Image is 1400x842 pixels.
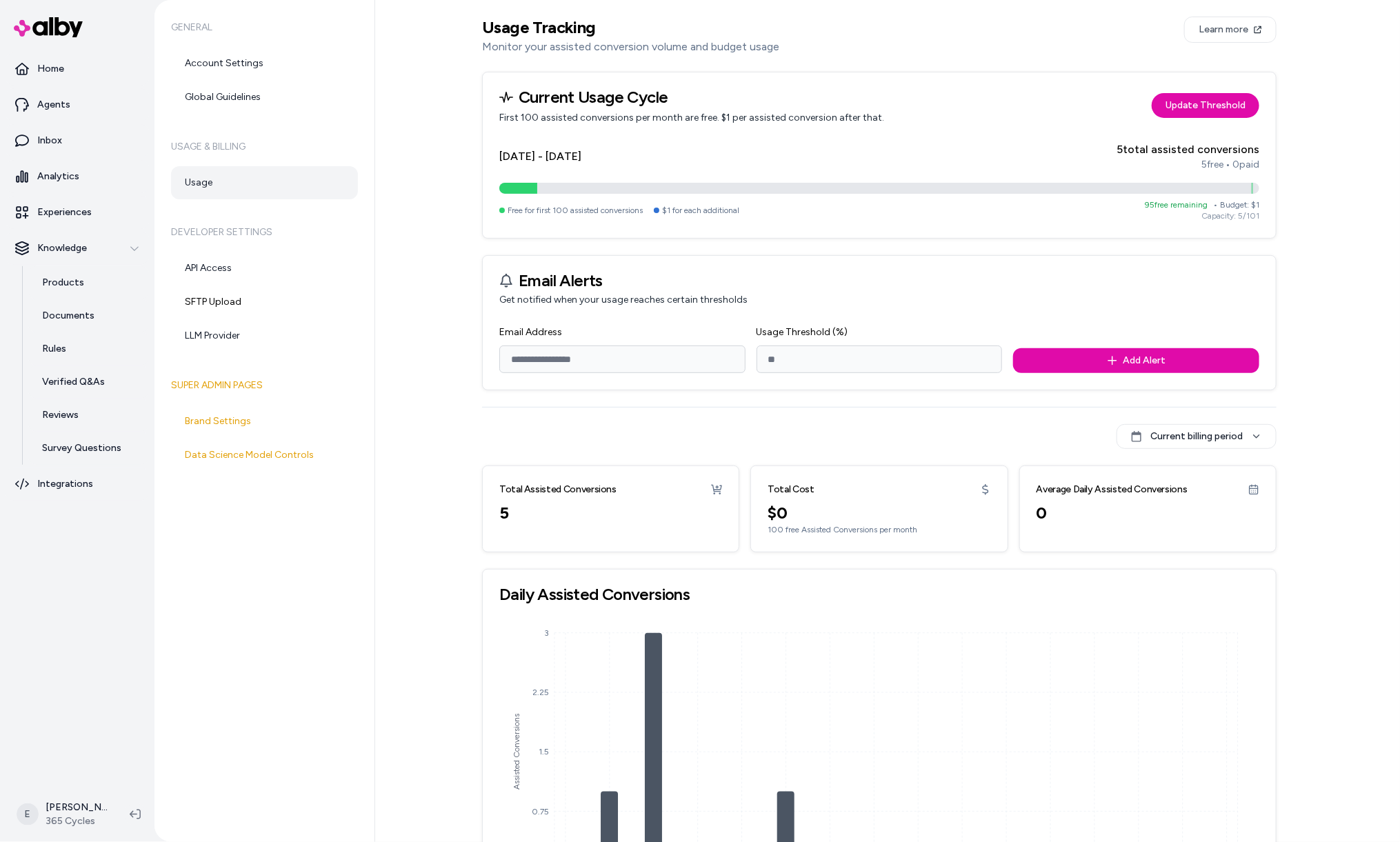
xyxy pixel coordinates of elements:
[499,326,562,338] label: Email Address
[499,111,884,125] p: First 100 assisted conversions per month are free. $1 per assisted conversion after that.
[37,62,64,76] p: Home
[499,293,1259,307] p: Get notified when your usage reaches certain thresholds
[6,52,149,86] a: Home
[512,714,521,790] tspan: Assisted Conversions
[171,166,358,199] a: Usage
[6,232,149,265] button: Knowledge
[532,688,549,697] tspan: 2.25
[37,134,62,148] p: Inbox
[532,807,549,816] tspan: 0.75
[171,128,358,166] h6: Usage & Billing
[37,477,93,491] p: Integrations
[42,309,94,323] p: Documents
[1184,17,1277,43] a: Learn more
[1150,430,1243,443] span: Current billing period
[37,241,87,255] p: Knowledge
[6,160,149,193] a: Analytics
[6,124,149,157] a: Inbox
[6,196,149,229] a: Experiences
[37,98,70,112] p: Agents
[17,803,39,825] span: E
[6,88,149,121] a: Agents
[37,206,92,219] p: Experiences
[37,170,79,183] p: Analytics
[768,483,814,497] h3: Total Cost
[1037,502,1259,524] div: 0
[171,213,358,252] h6: Developer Settings
[28,299,149,332] a: Documents
[42,276,84,290] p: Products
[499,483,617,497] h3: Total Assisted Conversions
[1145,200,1208,210] span: 95 free remaining
[8,792,119,836] button: E[PERSON_NAME]365 Cycles
[171,439,358,472] a: Data Science Model Controls
[499,586,1259,603] h3: Daily Assisted Conversions
[768,524,990,535] div: 100 free Assisted Conversions per month
[171,81,358,114] a: Global Guidelines
[1117,158,1259,172] div: 5 free • 0 paid
[42,375,105,389] p: Verified Q&As
[42,408,79,422] p: Reviews
[519,272,603,289] h3: Email Alerts
[28,432,149,465] a: Survey Questions
[482,17,779,39] h2: Usage Tracking
[1117,424,1277,449] button: Current billing period
[171,319,358,352] a: LLM Provider
[171,366,358,405] h6: Super Admin Pages
[1117,141,1259,158] div: 5 total assisted conversions
[508,205,643,216] span: Free for first 100 assisted conversions
[499,89,884,106] h3: Current Usage Cycle
[28,399,149,432] a: Reviews
[14,17,83,37] img: alby Logo
[46,801,108,814] p: [PERSON_NAME]
[1152,93,1259,118] a: Update Threshold
[42,342,66,356] p: Rules
[757,326,848,338] label: Usage Threshold (%)
[46,814,108,828] span: 365 Cycles
[1213,200,1259,210] span: • Budget: $ 1
[662,205,739,216] span: $1 for each additional
[171,252,358,285] a: API Access
[1013,348,1259,373] button: Add Alert
[6,468,149,501] a: Integrations
[28,365,149,399] a: Verified Q&As
[768,502,990,524] div: $ 0
[539,747,549,756] tspan: 1.5
[171,405,358,438] a: Brand Settings
[171,8,358,47] h6: General
[171,285,358,319] a: SFTP Upload
[1037,483,1188,497] h3: Average Daily Assisted Conversions
[1145,210,1259,221] div: Capacity: 5 / 101
[28,266,149,299] a: Products
[28,332,149,365] a: Rules
[171,47,358,80] a: Account Settings
[544,628,549,638] tspan: 3
[42,441,121,455] p: Survey Questions
[499,148,581,165] h4: [DATE] - [DATE]
[482,39,779,55] p: Monitor your assisted conversion volume and budget usage
[499,502,722,524] div: 5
